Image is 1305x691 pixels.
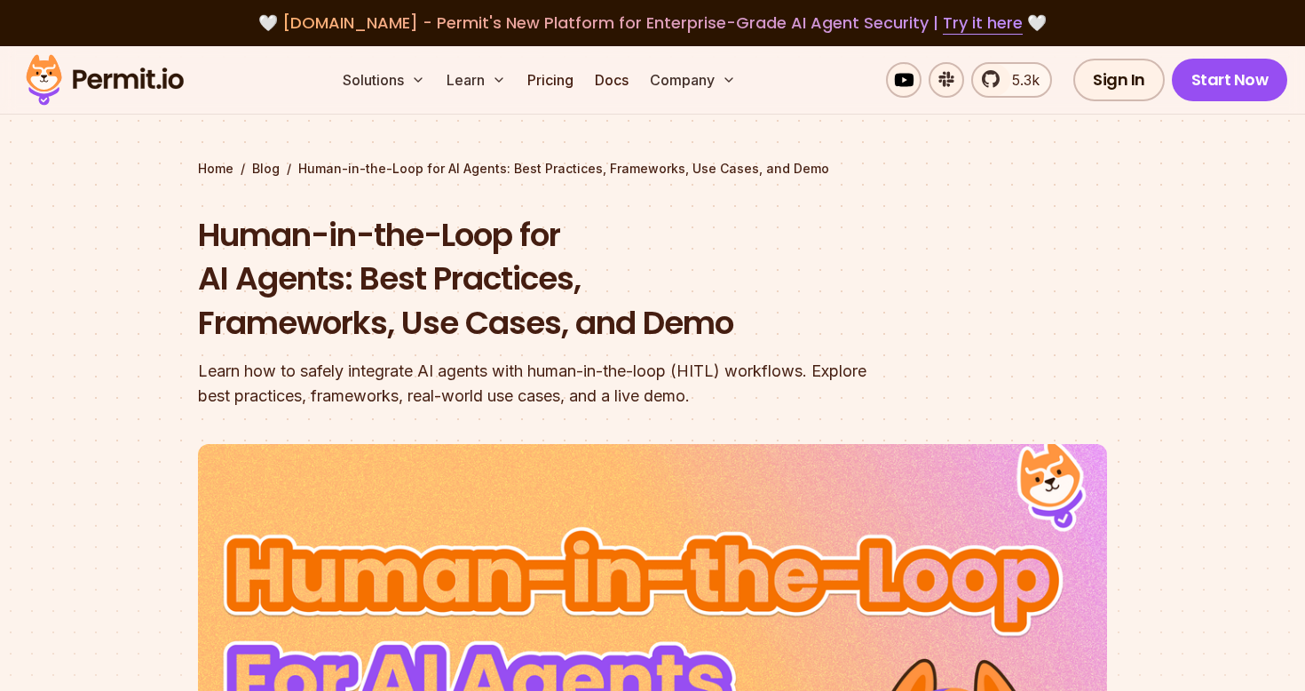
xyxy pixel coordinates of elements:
button: Solutions [336,62,432,98]
h1: Human-in-the-Loop for AI Agents: Best Practices, Frameworks, Use Cases, and Demo [198,213,880,345]
span: 5.3k [1001,69,1040,91]
a: Blog [252,160,280,178]
button: Learn [439,62,513,98]
div: 🤍 🤍 [43,11,1262,36]
a: Sign In [1073,59,1165,101]
div: / / [198,160,1107,178]
div: Learn how to safely integrate AI agents with human-in-the-loop (HITL) workflows. Explore best pra... [198,359,880,409]
img: Permit logo [18,50,192,110]
a: Home [198,160,233,178]
a: 5.3k [971,62,1052,98]
a: Docs [588,62,636,98]
a: Try it here [943,12,1023,35]
button: Company [643,62,743,98]
span: [DOMAIN_NAME] - Permit's New Platform for Enterprise-Grade AI Agent Security | [282,12,1023,34]
a: Pricing [520,62,581,98]
a: Start Now [1172,59,1288,101]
